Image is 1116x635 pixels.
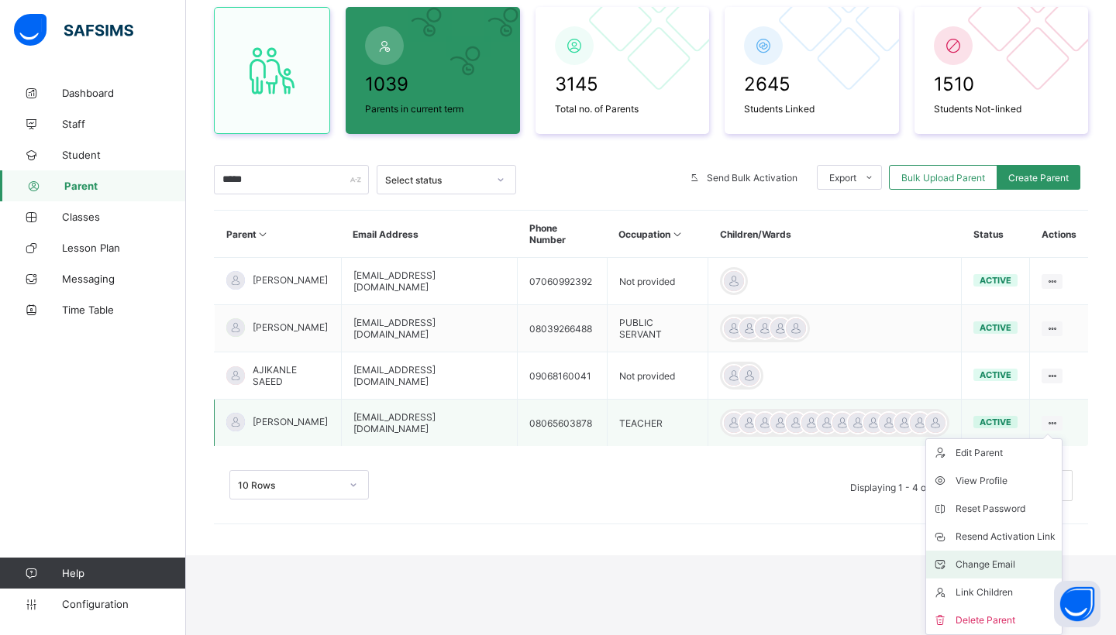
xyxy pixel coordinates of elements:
td: Not provided [607,352,708,400]
td: [EMAIL_ADDRESS][DOMAIN_NAME] [341,305,517,352]
td: TEACHER [607,400,708,447]
span: active [980,417,1011,427]
th: Phone Number [518,211,608,258]
span: Students Linked [744,103,880,115]
span: Dashboard [62,87,186,99]
span: [PERSON_NAME] [253,416,328,427]
span: Parent [64,180,186,192]
span: Help [62,567,185,579]
span: Export [829,172,856,184]
td: 09068160041 [518,352,608,400]
span: 1510 [934,73,1069,95]
th: Children/Wards [708,211,962,258]
span: Send Bulk Activation [707,172,797,184]
div: Select status [385,174,487,186]
span: 2645 [744,73,880,95]
li: Displaying 1 - 4 out of 4 [839,470,966,501]
i: Sort in Ascending Order [670,228,684,240]
td: 08039266488 [518,305,608,352]
span: AJIKANLE SAEED [253,364,329,387]
span: active [980,275,1011,286]
td: [EMAIL_ADDRESS][DOMAIN_NAME] [341,400,517,447]
button: Open asap [1054,581,1100,627]
td: Not provided [607,258,708,305]
span: Staff [62,118,186,130]
span: Total no. of Parents [555,103,691,115]
td: 08065603878 [518,400,608,447]
span: 3145 [555,73,691,95]
span: Messaging [62,273,186,285]
span: Students Not-linked [934,103,1069,115]
span: active [980,322,1011,333]
div: Link Children [956,585,1056,600]
span: Create Parent [1008,172,1069,184]
img: safsims [14,14,133,46]
i: Sort in Ascending Order [257,228,270,240]
div: 10 Rows [238,479,340,491]
span: Configuration [62,598,185,610]
span: [PERSON_NAME] [253,321,328,333]
span: Classes [62,211,186,223]
span: Student [62,149,186,161]
span: Parents in current term [365,103,501,115]
div: View Profile [956,473,1056,489]
td: 07060992392 [518,258,608,305]
td: [EMAIL_ADDRESS][DOMAIN_NAME] [341,352,517,400]
td: PUBLIC SERVANT [607,305,708,352]
div: Delete Parent [956,613,1056,628]
div: Reset Password [956,501,1056,517]
div: Resend Activation Link [956,529,1056,544]
span: Bulk Upload Parent [901,172,985,184]
th: Status [962,211,1030,258]
span: active [980,369,1011,380]
th: Occupation [607,211,708,258]
th: Parent [215,211,342,258]
span: 1039 [365,73,501,95]
span: Time Table [62,304,186,316]
span: Lesson Plan [62,242,186,254]
th: Actions [1030,211,1088,258]
div: Edit Parent [956,445,1056,461]
td: [EMAIL_ADDRESS][DOMAIN_NAME] [341,258,517,305]
span: [PERSON_NAME] [253,274,328,286]
div: Change Email [956,557,1056,572]
th: Email Address [341,211,517,258]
